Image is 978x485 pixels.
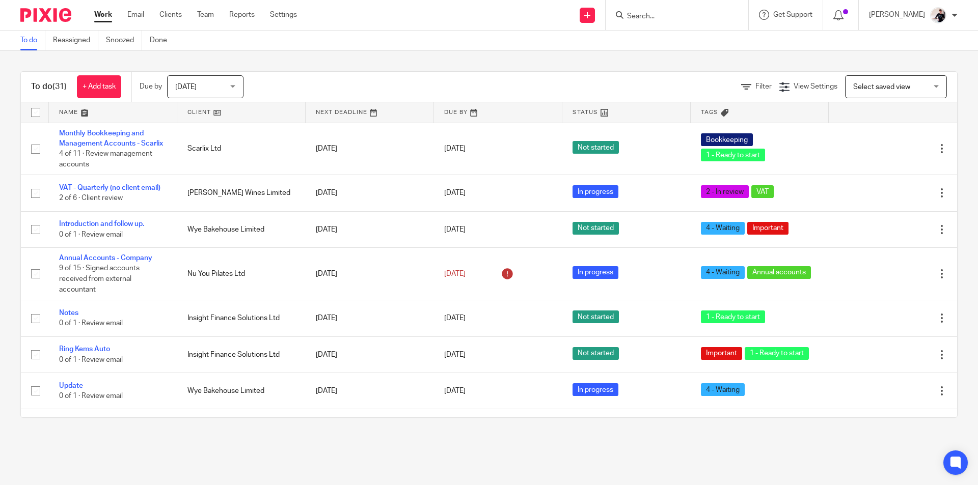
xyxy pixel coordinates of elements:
a: Email [127,10,144,20]
td: Wye Bakehouse Limited [177,373,306,409]
span: VAT [751,185,774,198]
img: AV307615.jpg [930,7,946,23]
span: 4 - Waiting [701,222,745,235]
a: Work [94,10,112,20]
span: 1 - Ready to start [745,347,809,360]
td: [DATE] [306,248,434,300]
a: Reassigned [53,31,98,50]
a: Ring Kems Auto [59,346,110,353]
a: Snoozed [106,31,142,50]
span: 1 - Ready to start [701,149,765,161]
span: Select saved view [853,83,910,91]
span: In progress [573,185,618,198]
td: [PERSON_NAME] Wines Limited [177,175,306,211]
span: 2 of 6 · Client review [59,195,123,202]
td: Nu You Pilates Ltd [177,248,306,300]
span: 0 of 1 · Review email [59,356,123,363]
td: [DATE] [306,409,434,445]
span: In progress [573,383,618,396]
span: View Settings [794,83,837,90]
span: 2 - In review [701,185,749,198]
a: Update [59,382,83,389]
span: Important [701,347,742,360]
span: [DATE] [444,270,466,277]
span: Not started [573,222,619,235]
span: [DATE] [175,83,197,91]
a: Team [197,10,214,20]
span: Bookkeeping [701,133,753,146]
a: Annual Accounts - Company [59,254,152,262]
span: Not started [573,347,619,360]
td: [DATE] [306,300,434,336]
span: 0 of 1 · Review email [59,320,123,327]
a: Reports [229,10,255,20]
span: Important [747,222,789,235]
span: 4 - Waiting [701,383,745,396]
td: [DATE] [306,336,434,373]
td: Seventeen Ten Ltd [177,409,306,445]
h1: To do [31,81,67,92]
td: [DATE] [306,123,434,175]
span: 4 of 11 · Review management accounts [59,150,152,168]
a: Notes [59,309,78,317]
td: Insight Finance Solutions Ltd [177,300,306,336]
span: In progress [573,266,618,279]
a: VAT - Quarterly (no client email) [59,184,160,191]
a: Monthly Bookkeeping and Management Accounts - Scarlix [59,130,163,147]
span: Tags [701,109,718,115]
td: Scarlix Ltd [177,123,306,175]
a: Clients [159,10,182,20]
span: [DATE] [444,189,466,196]
td: [DATE] [306,373,434,409]
span: [DATE] [444,351,466,358]
td: [DATE] [306,175,434,211]
a: Settings [270,10,297,20]
span: [DATE] [444,226,466,233]
span: Annual accounts [747,266,811,279]
span: 9 of 15 · Signed accounts received from external accountant [59,265,140,293]
span: (31) [52,82,67,91]
span: 0 of 1 · Review email [59,392,123,400]
td: [DATE] [306,211,434,247]
span: 0 of 1 · Review email [59,231,123,238]
span: 4 - Waiting [701,266,745,279]
span: Get Support [773,11,812,18]
a: Done [150,31,175,50]
span: 1 - Ready to start [701,310,765,323]
span: Not started [573,310,619,323]
a: + Add task [77,75,121,98]
img: Pixie [20,8,71,22]
a: Introduction and follow up. [59,220,144,227]
span: [DATE] [444,315,466,322]
a: To do [20,31,45,50]
span: Filter [755,83,772,90]
input: Search [626,12,718,21]
p: Due by [140,81,162,92]
span: [DATE] [444,145,466,152]
td: Insight Finance Solutions Ltd [177,336,306,373]
p: [PERSON_NAME] [869,10,925,20]
span: [DATE] [444,387,466,394]
td: Wye Bakehouse Limited [177,211,306,247]
span: Not started [573,141,619,154]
